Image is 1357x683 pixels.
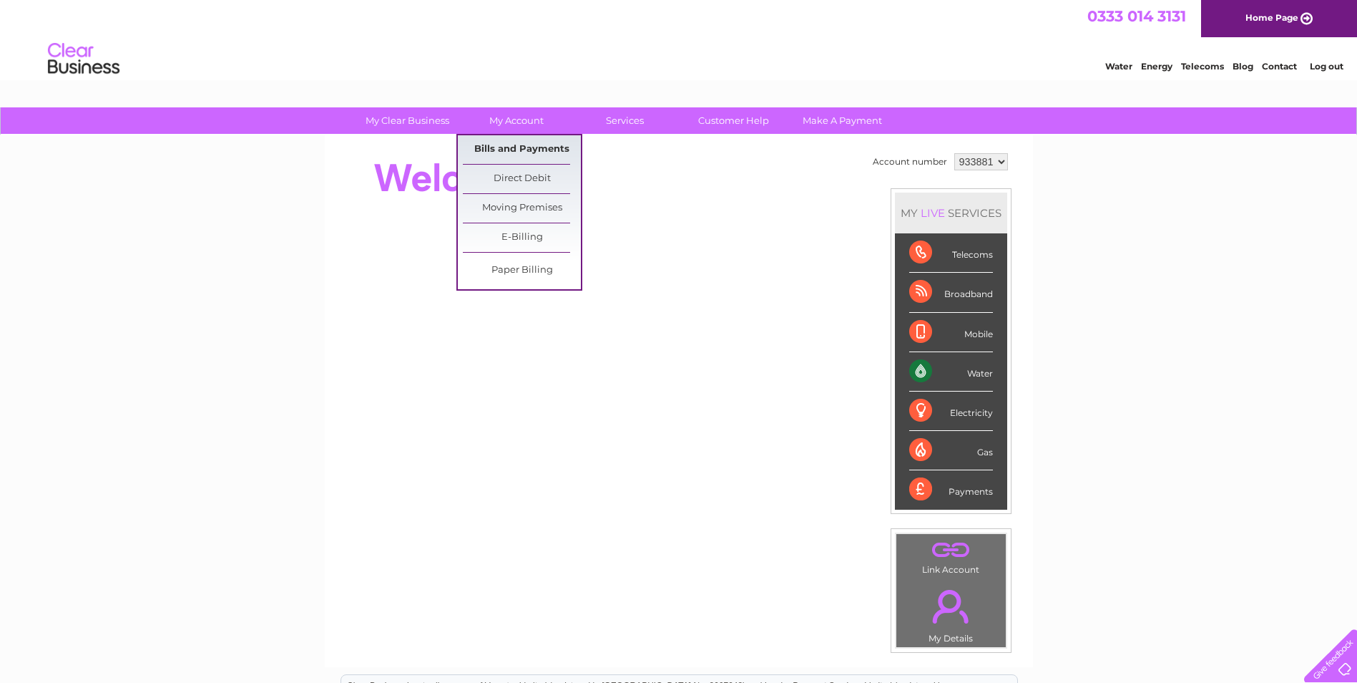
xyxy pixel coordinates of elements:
[895,193,1007,233] div: MY SERVICES
[463,223,581,252] a: E-Billing
[1087,7,1186,25] a: 0333 014 3131
[463,256,581,285] a: Paper Billing
[900,538,1002,563] a: .
[909,431,993,470] div: Gas
[900,581,1002,631] a: .
[896,533,1006,578] td: Link Account
[457,107,575,134] a: My Account
[896,578,1006,648] td: My Details
[909,313,993,352] div: Mobile
[1181,61,1224,72] a: Telecoms
[909,352,993,392] div: Water
[47,37,120,81] img: logo.png
[909,273,993,312] div: Broadband
[1141,61,1172,72] a: Energy
[463,135,581,164] a: Bills and Payments
[675,107,793,134] a: Customer Help
[918,206,948,220] div: LIVE
[1262,61,1297,72] a: Contact
[869,150,951,174] td: Account number
[909,470,993,509] div: Payments
[463,165,581,193] a: Direct Debit
[1233,61,1253,72] a: Blog
[1310,61,1343,72] a: Log out
[909,233,993,273] div: Telecoms
[341,8,1017,69] div: Clear Business is a trading name of Verastar Limited (registered in [GEOGRAPHIC_DATA] No. 3667643...
[463,194,581,223] a: Moving Premises
[566,107,684,134] a: Services
[909,392,993,431] div: Electricity
[783,107,901,134] a: Make A Payment
[348,107,466,134] a: My Clear Business
[1105,61,1132,72] a: Water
